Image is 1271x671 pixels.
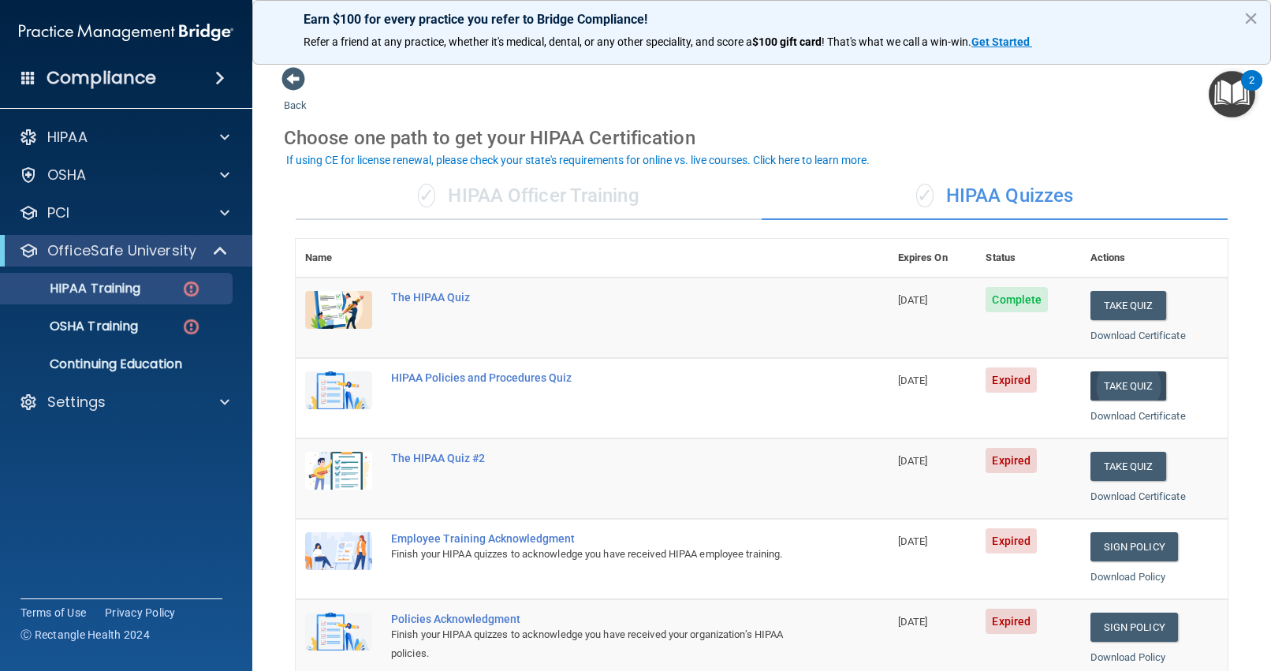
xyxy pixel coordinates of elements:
p: HIPAA Training [10,281,140,296]
div: HIPAA Quizzes [762,173,1228,220]
a: Privacy Policy [105,605,176,621]
a: Back [284,80,307,111]
div: HIPAA Officer Training [296,173,762,220]
button: Take Quiz [1090,371,1166,401]
span: [DATE] [898,294,928,306]
div: If using CE for license renewal, please check your state's requirements for online vs. live cours... [286,155,870,166]
div: 2 [1249,80,1254,101]
a: Get Started [971,35,1032,48]
th: Expires On [889,239,977,278]
a: Settings [19,393,229,412]
span: Refer a friend at any practice, whether it's medical, dental, or any other speciality, and score a [304,35,752,48]
button: If using CE for license renewal, please check your state's requirements for online vs. live cours... [284,152,872,168]
button: Open Resource Center, 2 new notifications [1209,71,1255,117]
a: HIPAA [19,128,229,147]
button: Take Quiz [1090,291,1166,320]
p: OSHA [47,166,87,185]
th: Status [976,239,1080,278]
a: Download Certificate [1090,490,1186,502]
span: Expired [986,528,1037,554]
div: The HIPAA Quiz #2 [391,452,810,464]
span: Expired [986,367,1037,393]
a: Terms of Use [20,605,86,621]
span: ✓ [418,184,435,207]
img: PMB logo [19,17,233,48]
div: Finish your HIPAA quizzes to acknowledge you have received HIPAA employee training. [391,545,810,564]
img: danger-circle.6113f641.png [181,317,201,337]
span: ✓ [916,184,934,207]
a: Download Certificate [1090,410,1186,422]
a: Sign Policy [1090,613,1178,642]
div: Employee Training Acknowledgment [391,532,810,545]
span: Expired [986,448,1037,473]
strong: Get Started [971,35,1030,48]
span: ! That's what we call a win-win. [822,35,971,48]
img: danger-circle.6113f641.png [181,279,201,299]
strong: $100 gift card [752,35,822,48]
a: Download Policy [1090,571,1166,583]
a: OSHA [19,166,229,185]
a: OfficeSafe University [19,241,229,260]
p: OfficeSafe University [47,241,196,260]
span: Complete [986,287,1048,312]
span: [DATE] [898,375,928,386]
div: HIPAA Policies and Procedures Quiz [391,371,810,384]
span: [DATE] [898,455,928,467]
span: [DATE] [898,535,928,547]
p: Earn $100 for every practice you refer to Bridge Compliance! [304,12,1220,27]
p: HIPAA [47,128,88,147]
a: Download Policy [1090,651,1166,663]
div: Policies Acknowledgment [391,613,810,625]
a: PCI [19,203,229,222]
div: Finish your HIPAA quizzes to acknowledge you have received your organization’s HIPAA policies. [391,625,810,663]
div: Choose one path to get your HIPAA Certification [284,115,1239,161]
a: Sign Policy [1090,532,1178,561]
span: Ⓒ Rectangle Health 2024 [20,627,150,643]
span: Expired [986,609,1037,634]
button: Close [1243,6,1258,31]
p: OSHA Training [10,319,138,334]
p: Settings [47,393,106,412]
div: The HIPAA Quiz [391,291,810,304]
span: [DATE] [898,616,928,628]
p: PCI [47,203,69,222]
a: Download Certificate [1090,330,1186,341]
h4: Compliance [47,67,156,89]
p: Continuing Education [10,356,225,372]
th: Name [296,239,382,278]
th: Actions [1081,239,1228,278]
button: Take Quiz [1090,452,1166,481]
